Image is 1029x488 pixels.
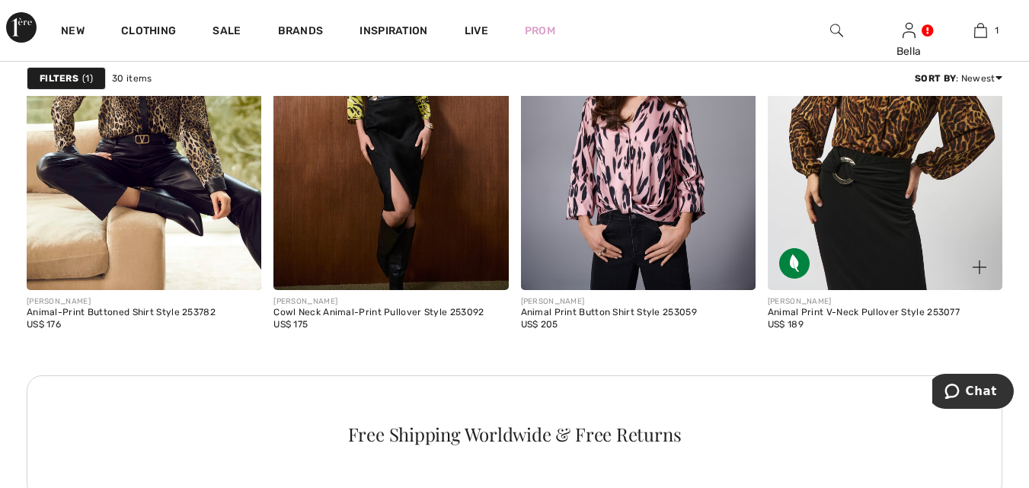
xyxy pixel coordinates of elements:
[974,21,987,40] img: My Bag
[360,24,427,40] span: Inspiration
[521,308,697,318] div: Animal Print Button Shirt Style 253059
[903,21,916,40] img: My Info
[27,296,216,308] div: [PERSON_NAME]
[903,23,916,37] a: Sign In
[121,24,176,40] a: Clothing
[40,72,78,85] strong: Filters
[768,319,804,330] span: US$ 189
[521,296,697,308] div: [PERSON_NAME]
[27,319,61,330] span: US$ 176
[6,12,37,43] img: 1ère Avenue
[273,308,484,318] div: Cowl Neck Animal-Print Pullover Style 253092
[82,72,93,85] span: 1
[830,21,843,40] img: search the website
[779,248,810,279] img: Sustainable Fabric
[973,260,986,274] img: plus_v2.svg
[945,21,1016,40] a: 1
[273,319,308,330] span: US$ 175
[47,425,983,443] div: Free Shipping Worldwide & Free Returns
[874,43,944,59] div: Bella
[915,72,1002,85] div: : Newest
[768,308,960,318] div: Animal Print V-Neck Pullover Style 253077
[932,374,1014,412] iframe: Opens a widget where you can chat to one of our agents
[995,24,999,37] span: 1
[278,24,324,40] a: Brands
[768,296,960,308] div: [PERSON_NAME]
[915,73,956,84] strong: Sort By
[273,296,484,308] div: [PERSON_NAME]
[27,308,216,318] div: Animal-Print Buttoned Shirt Style 253782
[61,24,85,40] a: New
[521,319,558,330] span: US$ 205
[112,72,152,85] span: 30 items
[213,24,241,40] a: Sale
[465,23,488,39] a: Live
[525,23,555,39] a: Prom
